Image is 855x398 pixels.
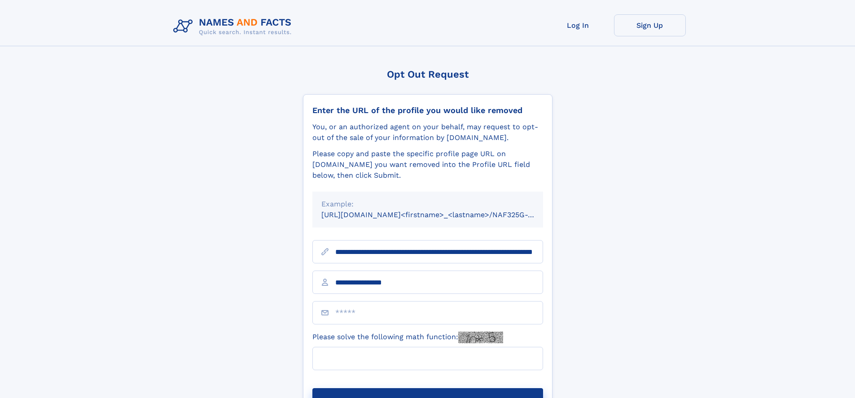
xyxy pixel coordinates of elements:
[312,332,503,343] label: Please solve the following math function:
[303,69,552,80] div: Opt Out Request
[312,105,543,115] div: Enter the URL of the profile you would like removed
[312,122,543,143] div: You, or an authorized agent on your behalf, may request to opt-out of the sale of your informatio...
[170,14,299,39] img: Logo Names and Facts
[321,210,560,219] small: [URL][DOMAIN_NAME]<firstname>_<lastname>/NAF325G-xxxxxxxx
[542,14,614,36] a: Log In
[312,149,543,181] div: Please copy and paste the specific profile page URL on [DOMAIN_NAME] you want removed into the Pr...
[614,14,686,36] a: Sign Up
[321,199,534,210] div: Example:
